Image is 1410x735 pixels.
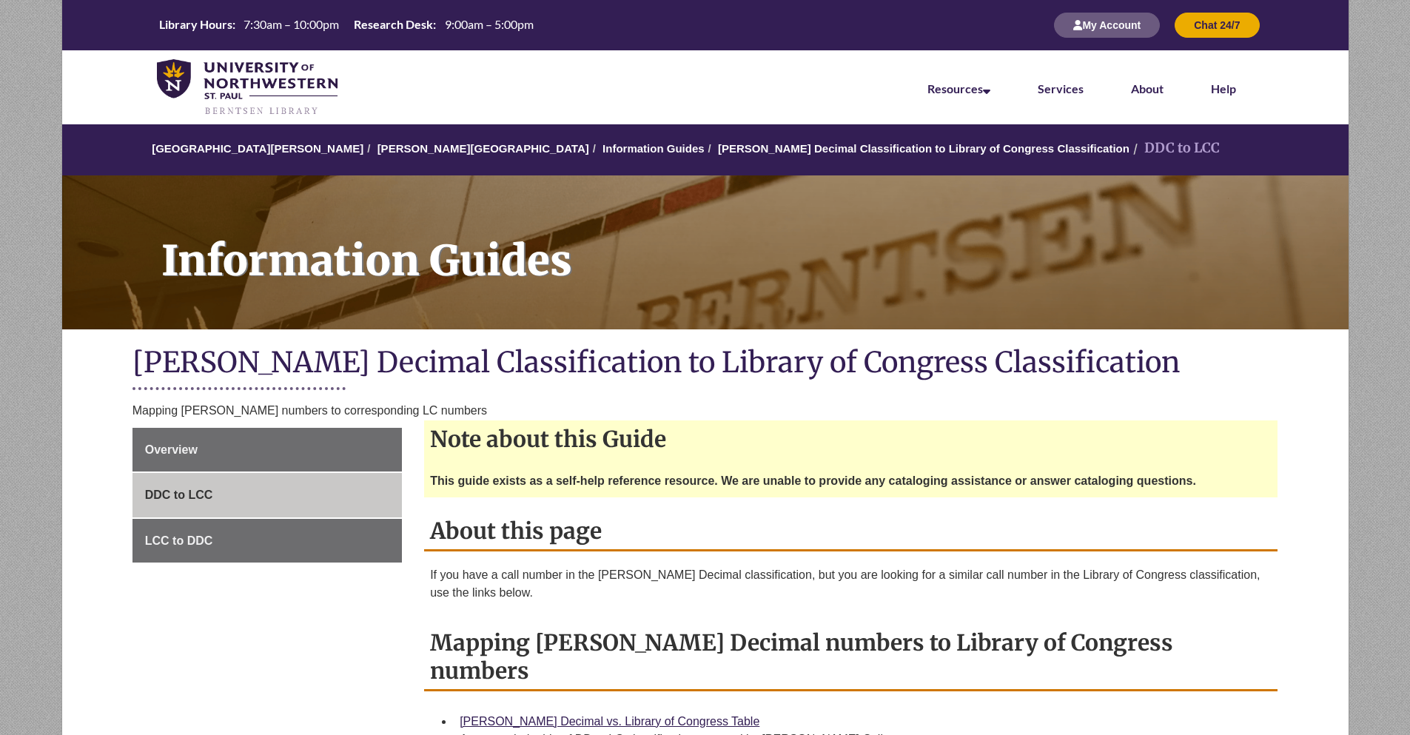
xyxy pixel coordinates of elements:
[153,16,540,33] table: Hours Today
[377,142,589,155] a: [PERSON_NAME][GEOGRAPHIC_DATA]
[145,489,213,501] span: DDC to LCC
[927,81,990,95] a: Resources
[1175,19,1259,31] a: Chat 24/7
[430,474,1196,487] strong: This guide exists as a self-help reference resource. We are unable to provide any cataloging assi...
[1054,13,1160,38] button: My Account
[424,624,1278,691] h2: Mapping [PERSON_NAME] Decimal numbers to Library of Congress numbers
[445,17,534,31] span: 9:00am – 5:00pm
[62,175,1349,329] a: Information Guides
[145,175,1349,310] h1: Information Guides
[424,420,1278,457] h2: Note about this Guide
[145,534,213,547] span: LCC to DDC
[1038,81,1084,95] a: Services
[424,512,1278,551] h2: About this page
[602,142,705,155] a: Information Guides
[132,428,402,472] a: Overview
[1054,19,1160,31] a: My Account
[718,142,1129,155] a: [PERSON_NAME] Decimal Classification to Library of Congress Classification
[132,473,402,517] a: DDC to LCC
[153,16,540,34] a: Hours Today
[132,404,487,417] span: Mapping [PERSON_NAME] numbers to corresponding LC numbers
[132,519,402,563] a: LCC to DDC
[1175,13,1259,38] button: Chat 24/7
[132,344,1278,383] h1: [PERSON_NAME] Decimal Classification to Library of Congress Classification
[348,16,438,33] th: Research Desk:
[1129,138,1220,159] li: DDC to LCC
[145,443,198,456] span: Overview
[153,16,238,33] th: Library Hours:
[1131,81,1164,95] a: About
[430,566,1272,602] p: If you have a call number in the [PERSON_NAME] Decimal classification, but you are looking for a ...
[1211,81,1236,95] a: Help
[152,142,363,155] a: [GEOGRAPHIC_DATA][PERSON_NAME]
[460,715,759,728] a: [PERSON_NAME] Decimal vs. Library of Congress Table
[157,59,338,117] img: UNWSP Library Logo
[244,17,339,31] span: 7:30am – 10:00pm
[132,428,402,563] div: Guide Page Menu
